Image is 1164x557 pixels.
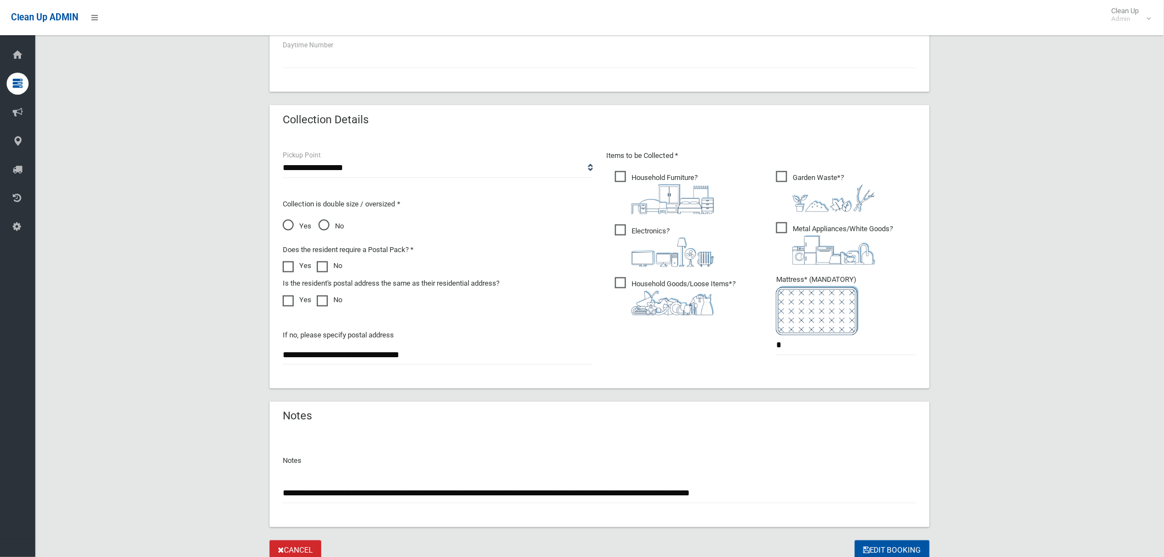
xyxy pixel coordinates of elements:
p: Notes [283,455,916,468]
label: Is the resident's postal address the same as their residential address? [283,277,499,290]
span: Electronics [615,225,714,267]
span: Household Goods/Loose Items* [615,277,735,315]
p: Collection is double size / oversized * [283,198,593,211]
i: ? [632,280,735,315]
label: If no, please specify postal address [283,329,394,342]
i: ? [632,227,714,267]
img: 36c1b0289cb1767239cdd3de9e694f19.png [793,236,875,265]
label: Yes [283,293,311,307]
p: Items to be Collected * [606,149,916,162]
img: e7408bece873d2c1783593a074e5cb2f.png [776,286,859,335]
span: Yes [283,220,311,233]
header: Notes [270,406,325,427]
span: Clean Up ADMIN [11,12,78,23]
small: Admin [1112,15,1139,23]
img: b13cc3517677393f34c0a387616ef184.png [632,291,714,315]
span: Garden Waste* [776,171,875,212]
label: No [317,293,342,307]
label: Does the resident require a Postal Pack? * [283,243,414,256]
label: Yes [283,259,311,272]
img: 4fd8a5c772b2c999c83690221e5242e0.png [793,184,875,212]
i: ? [793,225,893,265]
span: No [319,220,344,233]
img: aa9efdbe659d29b613fca23ba79d85cb.png [632,184,714,214]
span: Clean Up [1106,7,1150,23]
span: Metal Appliances/White Goods [776,222,893,265]
header: Collection Details [270,109,382,130]
i: ? [793,173,875,212]
span: Mattress* (MANDATORY) [776,275,916,335]
img: 394712a680b73dbc3d2a6a3a7ffe5a07.png [632,238,714,267]
label: No [317,259,342,272]
span: Household Furniture [615,171,714,214]
i: ? [632,173,714,214]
